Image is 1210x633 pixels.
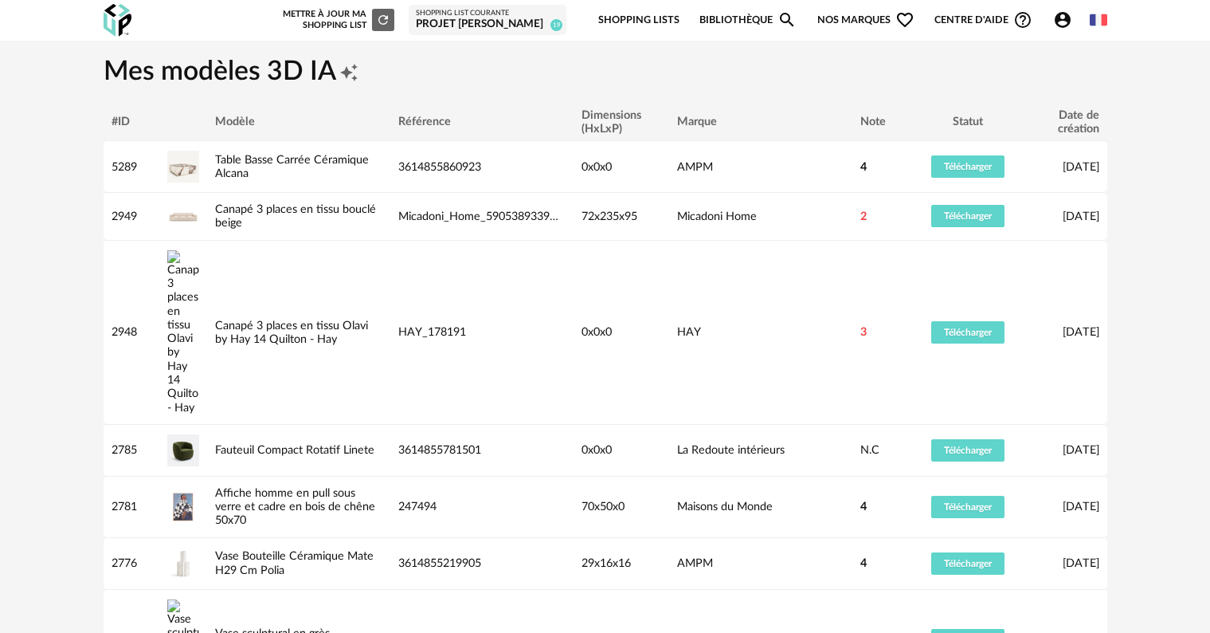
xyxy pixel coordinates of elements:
span: Help Circle Outline icon [1013,10,1032,29]
img: fr [1090,11,1107,29]
div: Modèle [207,115,390,128]
span: 4 [860,160,867,174]
div: 0x0x0 [574,160,669,174]
a: BibliothèqueMagnify icon [699,2,797,39]
span: 4 [860,500,867,513]
div: Shopping List courante [416,9,559,18]
div: 2785 [104,443,159,457]
span: Refresh icon [376,15,390,24]
img: Vase Bouteille Céramique Mate H29 Cm Polia [167,548,199,580]
div: 2949 [104,210,159,223]
div: #ID [104,115,159,128]
span: Magnify icon [777,10,797,29]
div: Projet [PERSON_NAME] [416,18,559,32]
span: Télécharger [944,162,992,171]
span: 2 [860,210,867,223]
img: Affiche homme en pull sous verre et cadre en bois de chêne 50x70 [167,491,199,523]
div: AMPM [669,556,852,570]
div: [DATE] [1028,160,1107,174]
button: Télécharger [931,321,1004,344]
div: Dimensions (HxLxP) [574,108,669,136]
div: La Redoute intérieurs [669,443,852,457]
a: Vase Bouteille Céramique Mate H29 Cm Polia [215,550,374,576]
span: Télécharger [944,559,992,568]
span: 3614855781501 [398,444,481,456]
div: Micadoni Home [669,210,852,223]
button: Télécharger [931,496,1004,518]
span: Télécharger [944,502,992,512]
span: Nos marques [817,2,914,39]
div: [DATE] [1028,325,1107,339]
button: Télécharger [931,155,1004,178]
div: 2776 [104,556,159,570]
button: Télécharger [931,205,1004,227]
div: 2781 [104,500,159,513]
div: Mettre à jour ma Shopping List [280,9,394,31]
div: Marque [669,115,852,128]
span: 247494 [398,501,437,513]
span: Micadoni_Home_5905389339862 [398,210,569,222]
div: 0x0x0 [574,325,669,339]
span: Account Circle icon [1053,10,1072,29]
div: HAY [669,325,852,339]
div: Statut [908,115,1028,128]
div: [DATE] [1028,443,1107,457]
img: Canapé 3 places en tissu Olavi by Hay 14 Quilton - Hay [167,250,199,415]
div: [DATE] [1028,556,1107,570]
div: Maisons du Monde [669,500,852,513]
a: Affiche homme en pull sous verre et cadre en bois de chêne 50x70 [215,487,375,527]
h1: Mes modèles 3D IA [104,55,1107,90]
a: Shopping Lists [598,2,679,39]
span: N.C [860,444,879,456]
a: Canapé 3 places en tissu Olavi by Hay 14 Quilton - Hay [215,320,368,345]
a: Canapé 3 places en tissu bouclé beige [215,203,376,229]
span: 3614855219905 [398,557,481,569]
span: 3 [860,325,867,339]
div: [DATE] [1028,210,1107,223]
div: 5289 [104,160,159,174]
span: 19 [550,19,562,31]
img: Fauteuil Compact Rotatif Linete [167,434,199,466]
button: Télécharger [931,552,1004,575]
img: OXP [104,4,131,37]
span: Télécharger [944,446,992,455]
span: 4 [860,556,867,570]
div: 72x235x95 [574,210,669,223]
span: Creation icon [339,55,358,90]
span: HAY_178191 [398,326,466,338]
a: Fauteuil Compact Rotatif Linete [215,444,374,456]
span: Télécharger [944,328,992,337]
div: [DATE] [1028,500,1107,513]
a: Table Basse Carrée Céramique Alcana [215,154,369,179]
span: Télécharger [944,211,992,221]
img: Table Basse Carrée Céramique Alcana [167,151,199,183]
button: Télécharger [931,439,1004,462]
a: Shopping List courante Projet [PERSON_NAME] 19 [416,9,559,32]
div: 0x0x0 [574,443,669,457]
div: Référence [390,115,574,128]
div: 70x50x0 [574,500,669,513]
span: Account Circle icon [1053,10,1079,29]
div: 29x16x16 [574,556,669,570]
img: Canapé 3 places en tissu bouclé beige [167,204,199,228]
div: Note [852,115,908,128]
div: Date de création [1028,108,1107,136]
span: Centre d'aideHelp Circle Outline icon [934,10,1032,29]
span: 3614855860923 [398,161,481,173]
div: AMPM [669,160,852,174]
span: Heart Outline icon [895,10,914,29]
div: 2948 [104,325,159,339]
